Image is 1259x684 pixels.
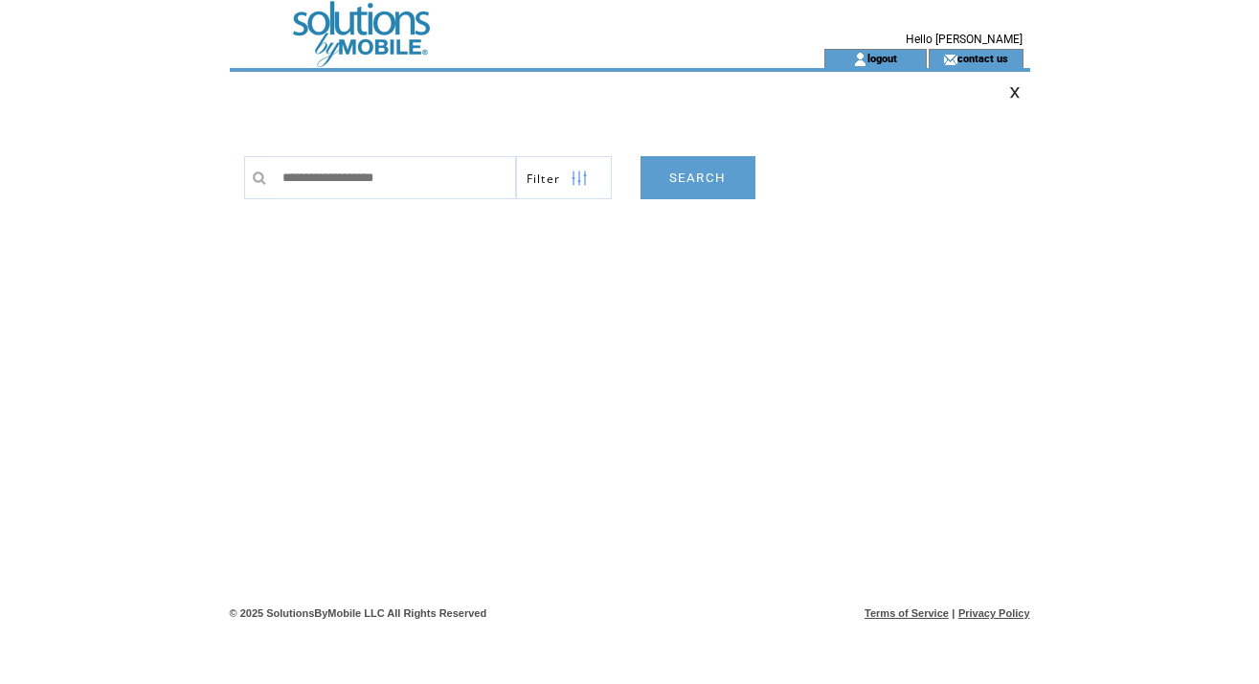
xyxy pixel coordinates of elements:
[571,157,588,200] img: filters.png
[230,607,487,619] span: © 2025 SolutionsByMobile LLC All Rights Reserved
[516,156,612,199] a: Filter
[943,52,957,67] img: contact_us_icon.gif
[867,52,897,64] a: logout
[958,607,1030,619] a: Privacy Policy
[527,171,561,187] span: Show filters
[865,607,949,619] a: Terms of Service
[957,52,1008,64] a: contact us
[853,52,867,67] img: account_icon.gif
[952,607,955,619] span: |
[906,33,1023,46] span: Hello [PERSON_NAME]
[641,156,755,199] a: SEARCH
